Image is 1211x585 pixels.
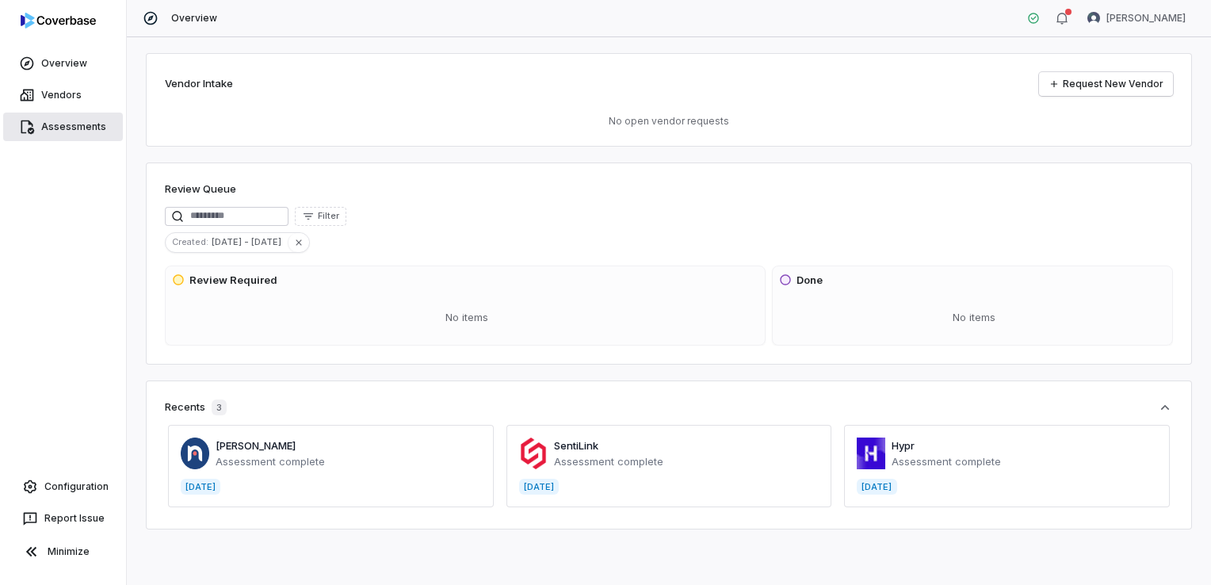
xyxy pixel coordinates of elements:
[212,400,227,415] span: 3
[779,297,1169,338] div: No items
[171,12,217,25] span: Overview
[3,81,123,109] a: Vendors
[41,120,106,133] span: Assessments
[41,57,87,70] span: Overview
[165,182,236,197] h1: Review Queue
[44,512,105,525] span: Report Issue
[48,545,90,558] span: Minimize
[797,273,823,289] h3: Done
[1087,12,1100,25] img: Isaac Mousel avatar
[166,235,212,249] span: Created :
[216,439,296,452] a: [PERSON_NAME]
[165,400,1173,415] button: Recents3
[6,472,120,501] a: Configuration
[41,89,82,101] span: Vendors
[1078,6,1195,30] button: Isaac Mousel avatar[PERSON_NAME]
[318,210,339,222] span: Filter
[892,439,915,452] a: Hypr
[189,273,277,289] h3: Review Required
[1106,12,1186,25] span: [PERSON_NAME]
[295,207,346,226] button: Filter
[3,113,123,141] a: Assessments
[6,504,120,533] button: Report Issue
[44,480,109,493] span: Configuration
[21,13,96,29] img: logo-D7KZi-bG.svg
[1039,72,1173,96] a: Request New Vendor
[172,297,762,338] div: No items
[212,235,288,249] span: [DATE] - [DATE]
[6,536,120,568] button: Minimize
[165,76,233,92] h2: Vendor Intake
[165,400,227,415] div: Recents
[3,49,123,78] a: Overview
[165,115,1173,128] p: No open vendor requests
[554,439,598,452] a: SentiLink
